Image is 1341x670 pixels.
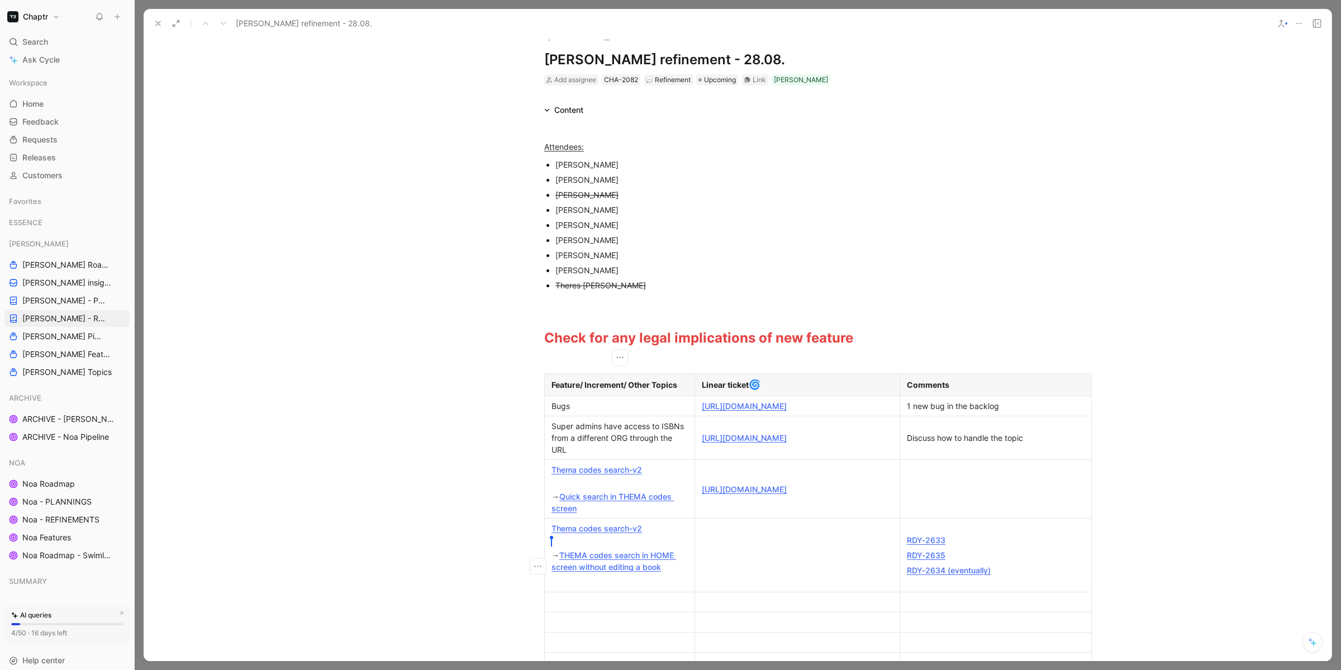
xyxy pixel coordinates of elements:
div: Search [4,34,130,50]
div: Refinement [646,74,691,85]
div: ARCHIVE [4,389,130,406]
a: Customers [4,167,130,184]
div: ESSENCE [4,214,130,231]
div: Workspace [4,74,130,91]
span: [PERSON_NAME] Features [22,349,115,360]
div: [PERSON_NAME] [555,249,931,261]
a: [PERSON_NAME] Pipeline [4,328,130,345]
div: Link [753,74,766,85]
a: RDY-2634 (eventually) [907,566,991,575]
div: [PERSON_NAME] [4,235,130,252]
span: Home [22,98,44,110]
div: Super admins have access to ISBNs from a different ORG through the URL [551,420,688,455]
span: Noa Features [22,532,71,543]
a: RDY-2633 [907,535,945,545]
span: [PERSON_NAME] Topics [22,367,112,378]
span: [PERSON_NAME] Roadmap - open items [22,259,111,270]
span: [PERSON_NAME] Pipeline [22,331,104,342]
div: NOA [4,454,130,471]
div: [PERSON_NAME] [555,264,931,276]
span: ARCHIVE - Noa Pipeline [22,431,109,443]
div: Upcoming [696,74,738,85]
span: Customers [22,170,63,181]
a: RDY-2635 [907,550,945,560]
a: [PERSON_NAME] Roadmap - open items [4,256,130,273]
a: Noa Features [4,529,130,546]
a: Noa - REFINEMENTS [4,511,130,528]
strong: Comments [907,380,949,389]
a: [PERSON_NAME] insights [4,274,130,291]
img: Chaptr [7,11,18,22]
span: [PERSON_NAME] - PLANNINGS [22,295,107,306]
a: Noa - PLANNINGS [4,493,130,510]
span: 🌀 [749,379,760,390]
a: [PERSON_NAME] - PLANNINGS [4,292,130,309]
a: Thema codes search-v2 [551,524,642,533]
h1: [PERSON_NAME] refinement - 28.08. [544,51,931,69]
span: Feedback [22,116,59,127]
div: 4/50 · 16 days left [11,628,67,639]
div: AI queries [11,610,51,621]
u: Attendees: [544,142,584,151]
span: Ask Cycle [22,53,60,66]
a: ARCHIVE - Noa Pipeline [4,429,130,445]
a: Requests [4,131,130,148]
span: ARCHIVE [9,392,41,403]
a: [URL][DOMAIN_NAME] [702,433,787,443]
h1: Chaptr [23,12,48,22]
div: [PERSON_NAME] [555,159,931,170]
span: Workspace [9,77,47,88]
a: Ask Cycle [4,51,130,68]
div: [PERSON_NAME] [555,219,931,231]
div: SUMMARY [4,573,130,590]
s: Theres [PERSON_NAME] [555,281,646,290]
div: ESSENCE [4,214,130,234]
a: Releases [4,149,130,166]
div: ARCHIVEARCHIVE - [PERSON_NAME] PipelineARCHIVE - Noa Pipeline [4,389,130,445]
div: SUMMARY [4,573,130,593]
a: [PERSON_NAME] - REFINEMENTS [4,310,130,327]
div: [PERSON_NAME] [774,74,828,85]
div: NOANoa RoadmapNoa - PLANNINGSNoa - REFINEMENTSNoa FeaturesNoa Roadmap - Swimlanes [4,454,130,564]
a: Home [4,96,130,112]
button: ChaptrChaptr [4,9,63,25]
span: Favorites [9,196,41,207]
img: 💬 [646,77,653,83]
span: Add assignee [554,75,596,84]
span: Search [22,35,48,49]
div: [PERSON_NAME] [555,174,931,186]
span: ARCHIVE - [PERSON_NAME] Pipeline [22,414,117,425]
span: [PERSON_NAME] refinement - 28.08. [236,17,372,30]
div: Content [540,103,588,117]
span: NOA [9,457,25,468]
span: Upcoming [704,74,736,85]
div: → [551,479,688,514]
span: [PERSON_NAME] insights [22,277,114,288]
a: Feedback [4,113,130,130]
div: Help center [4,652,130,669]
div: Bugs [551,400,688,412]
a: THEMA codes search in HOME screen without editing a book [551,550,676,572]
div: 💬Refinement [644,74,693,85]
div: [PERSON_NAME][PERSON_NAME] Roadmap - open items[PERSON_NAME] insights[PERSON_NAME] - PLANNINGS[PE... [4,235,130,381]
span: SUMMARY [9,576,47,587]
div: Favorites [4,193,130,210]
a: [URL][DOMAIN_NAME] [702,401,787,411]
a: [PERSON_NAME] Topics [4,364,130,381]
span: Requests [22,134,58,145]
div: → [551,538,688,573]
strong: Feature/ Increment/ Other Topics [551,380,677,389]
a: [PERSON_NAME] Features [4,346,130,363]
span: [PERSON_NAME] [9,238,69,249]
strong: Linear ticket [702,380,749,389]
span: Noa Roadmap [22,478,75,490]
span: Noa Roadmap - Swimlanes [22,550,115,561]
a: [URL][DOMAIN_NAME] [702,484,787,494]
a: Noa Roadmap - Swimlanes [4,547,130,564]
a: Quick search in THEMA codes screen [551,492,674,513]
div: [PERSON_NAME] [555,204,931,216]
div: Discuss how to handle the topic [907,432,1085,444]
span: Help center [22,655,65,665]
span: [PERSON_NAME] - REFINEMENTS [22,313,108,324]
s: [PERSON_NAME] [555,190,619,199]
